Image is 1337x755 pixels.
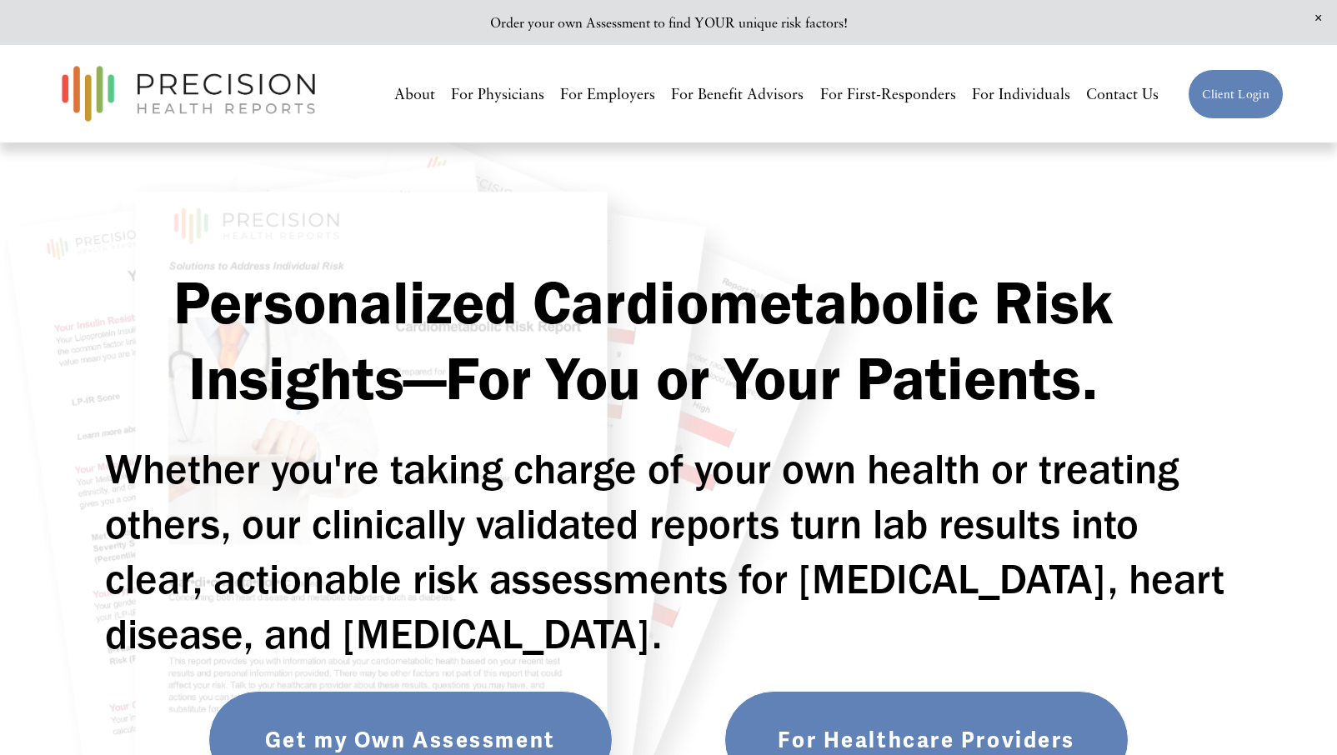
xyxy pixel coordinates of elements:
[105,442,1232,661] h2: Whether you're taking charge of your own health or treating others, our clinically validated repo...
[1086,79,1159,109] a: Contact Us
[1188,69,1283,120] a: Client Login
[451,79,544,109] a: For Physicians
[173,265,1128,414] strong: Personalized Cardiometabolic Risk Insights—For You or Your Patients.
[394,79,435,109] a: About
[671,79,804,109] a: For Benefit Advisors
[53,58,323,129] img: Precision Health Reports
[820,79,956,109] a: For First-Responders
[972,79,1070,109] a: For Individuals
[560,79,655,109] a: For Employers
